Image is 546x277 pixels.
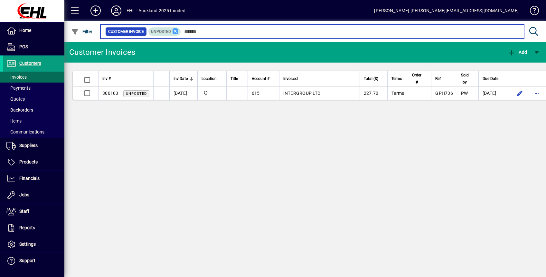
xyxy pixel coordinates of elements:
[252,75,275,82] div: Account #
[106,5,127,16] button: Profile
[19,44,28,49] span: POS
[3,23,64,39] a: Home
[461,91,468,96] span: PW
[3,154,64,170] a: Products
[3,94,64,104] a: Quotes
[525,1,538,22] a: Knowledge Base
[231,75,244,82] div: Title
[3,220,64,236] a: Reports
[283,91,321,96] span: INTERGROUP LTD
[174,75,188,82] span: Inv Date
[3,115,64,126] a: Items
[202,75,222,82] div: Location
[126,92,147,96] span: Unposted
[391,91,404,96] span: Terms
[148,27,181,36] mat-chip: Customer Invoice Status: Unposted
[70,26,94,37] button: Filter
[412,72,421,86] span: Order #
[532,88,542,98] button: More options
[202,75,217,82] span: Location
[3,253,64,269] a: Support
[71,29,93,34] span: Filter
[19,176,40,181] span: Financials
[3,72,64,83] a: Invoices
[102,91,118,96] span: 300103
[6,118,22,124] span: Items
[283,75,356,82] div: Invoiced
[461,72,475,86] div: Sold by
[6,85,31,91] span: Payments
[127,5,185,16] div: EHL - Auckland 2025 Limited
[69,47,135,57] div: Customer Invoices
[19,258,35,263] span: Support
[3,126,64,137] a: Communications
[6,129,44,134] span: Communications
[174,75,193,82] div: Inv Date
[19,61,41,66] span: Customers
[3,203,64,220] a: Staff
[151,29,171,34] span: Unposted
[435,75,453,82] div: Ref
[19,192,29,197] span: Jobs
[483,75,498,82] span: Due Date
[85,5,106,16] button: Add
[252,75,269,82] span: Account #
[483,75,504,82] div: Due Date
[435,91,453,96] span: GPH736
[515,88,525,98] button: Edit
[19,242,36,247] span: Settings
[6,96,25,102] span: Quotes
[3,171,64,187] a: Financials
[231,75,238,82] span: Title
[412,72,427,86] div: Order #
[3,39,64,55] a: POS
[506,46,529,58] button: Add
[19,28,31,33] span: Home
[461,72,469,86] span: Sold by
[360,87,388,100] td: 227.70
[102,75,111,82] span: Inv #
[374,5,519,16] div: [PERSON_NAME] [PERSON_NAME][EMAIL_ADDRESS][DOMAIN_NAME]
[364,75,384,82] div: Total ($)
[19,225,35,230] span: Reports
[19,209,29,214] span: Staff
[169,87,197,100] td: [DATE]
[3,187,64,203] a: Jobs
[108,28,144,35] span: Customer Invoice
[6,74,27,80] span: Invoices
[19,143,38,148] span: Suppliers
[435,75,441,82] span: Ref
[364,75,378,82] span: Total ($)
[252,91,260,96] span: 615
[3,236,64,252] a: Settings
[102,75,149,82] div: Inv #
[283,75,298,82] span: Invoiced
[6,107,33,113] span: Backorders
[508,50,527,55] span: Add
[3,83,64,94] a: Payments
[202,90,222,97] span: EHL AUCKLAND
[19,159,38,164] span: Products
[3,138,64,154] a: Suppliers
[391,75,402,82] span: Terms
[3,104,64,115] a: Backorders
[478,87,508,100] td: [DATE]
